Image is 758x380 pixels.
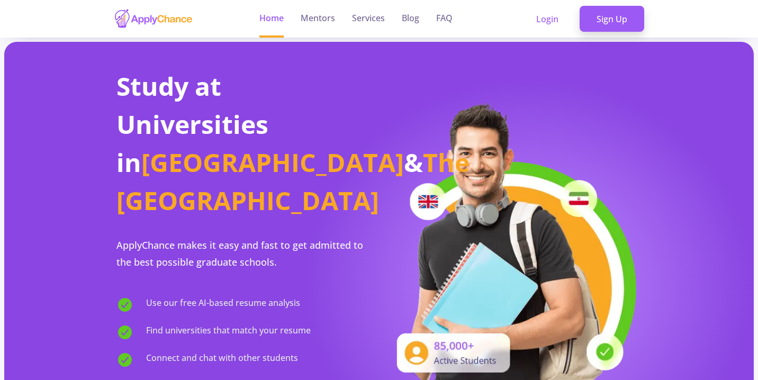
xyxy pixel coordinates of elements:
[116,239,363,268] span: ApplyChance makes it easy and fast to get admitted to the best possible graduate schools.
[116,69,268,179] span: Study at Universities in
[404,145,423,179] span: &
[519,6,575,32] a: Login
[146,296,300,313] span: Use our free AI-based resume analysis
[146,324,311,341] span: Find universities that match your resume
[146,351,298,368] span: Connect and chat with other students
[141,145,404,179] span: [GEOGRAPHIC_DATA]
[580,6,644,32] a: Sign Up
[114,8,193,29] img: applychance logo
